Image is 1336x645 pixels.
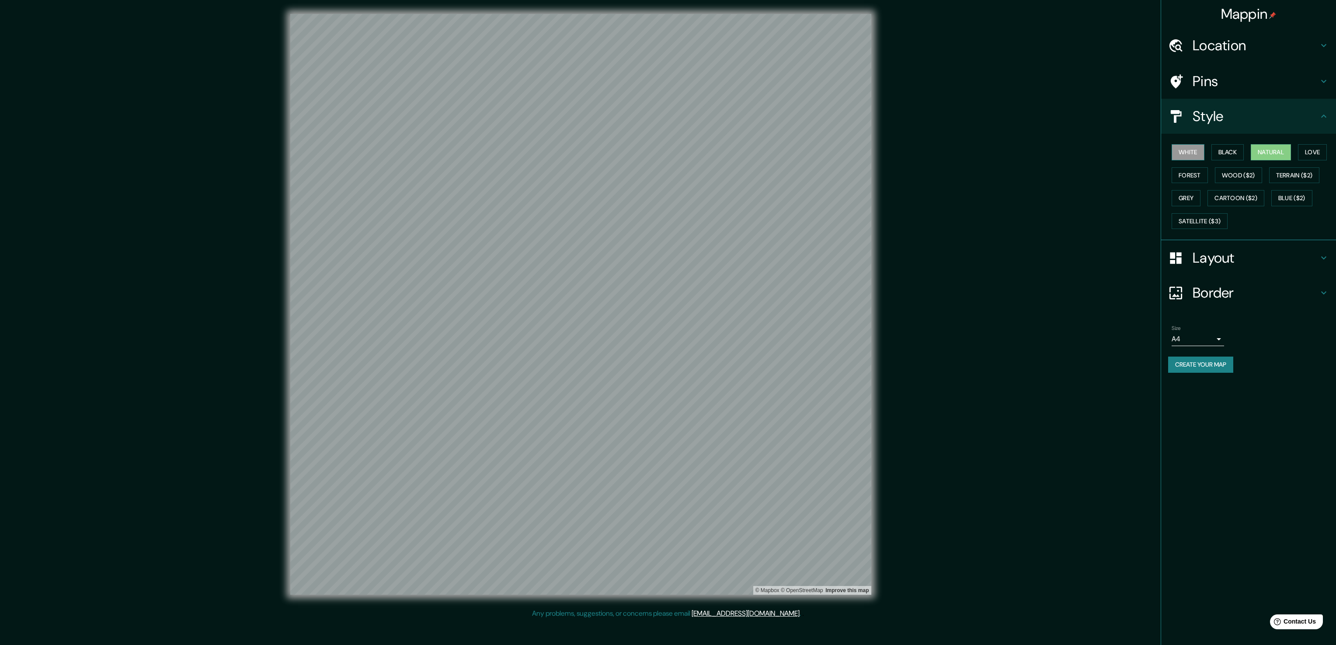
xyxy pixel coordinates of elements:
a: OpenStreetMap [781,587,823,593]
button: Blue ($2) [1271,190,1312,206]
h4: Mappin [1221,5,1277,23]
div: Pins [1161,64,1336,99]
div: Layout [1161,240,1336,275]
h4: Layout [1193,249,1319,267]
h4: Border [1193,284,1319,302]
button: Forest [1172,167,1208,184]
a: Map feedback [825,587,869,593]
a: [EMAIL_ADDRESS][DOMAIN_NAME] [692,609,800,618]
h4: Style [1193,107,1319,125]
div: Border [1161,275,1336,310]
button: Satellite ($3) [1172,213,1228,229]
div: Location [1161,28,1336,63]
button: Wood ($2) [1215,167,1262,184]
div: A4 [1172,332,1224,346]
h4: Location [1193,37,1319,54]
div: Style [1161,99,1336,134]
button: Grey [1172,190,1200,206]
button: Terrain ($2) [1269,167,1320,184]
button: Cartoon ($2) [1207,190,1264,206]
label: Size [1172,325,1181,332]
button: Natural [1251,144,1291,160]
iframe: Help widget launcher [1258,611,1326,635]
img: pin-icon.png [1269,12,1276,19]
a: Mapbox [755,587,779,593]
button: Black [1211,144,1244,160]
button: Love [1298,144,1327,160]
p: Any problems, suggestions, or concerns please email . [532,608,801,619]
button: White [1172,144,1204,160]
h4: Pins [1193,73,1319,90]
div: . [801,608,802,619]
button: Create your map [1168,357,1233,373]
div: . [802,608,804,619]
canvas: Map [290,14,871,595]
